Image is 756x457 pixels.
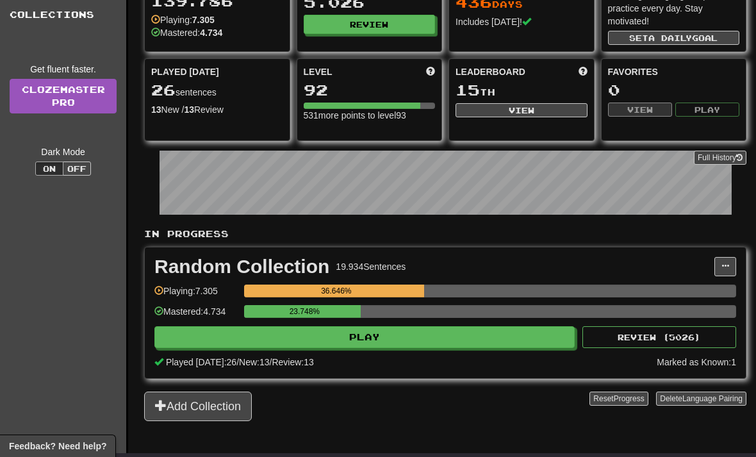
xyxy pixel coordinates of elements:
span: Score more points to level up [426,65,435,78]
strong: 4.734 [200,28,222,38]
span: a daily [648,33,692,42]
span: 15 [456,81,480,99]
div: Marked as Known: 1 [657,356,736,369]
strong: 13 [184,104,194,115]
div: Get fluent faster. [10,63,117,76]
div: 531 more points to level 93 [304,109,436,122]
span: This week in points, UTC [579,65,588,78]
button: Review [304,15,436,34]
strong: 13 [151,104,161,115]
button: Off [63,162,91,176]
button: Full History [694,151,746,165]
div: Playing: 7.305 [154,285,238,306]
button: Seta dailygoal [608,31,740,45]
span: Level [304,65,333,78]
p: In Progress [144,228,746,240]
div: 92 [304,82,436,98]
button: ResetProgress [589,392,648,406]
span: / [236,357,239,367]
div: Favorites [608,65,740,78]
div: Mastered: [151,26,222,39]
a: ClozemasterPro [10,79,117,113]
span: / [270,357,272,367]
div: th [456,82,588,99]
div: Dark Mode [10,145,117,158]
div: Mastered: 4.734 [154,305,238,326]
button: Play [675,103,739,117]
span: New: 13 [239,357,269,367]
span: Leaderboard [456,65,525,78]
div: Playing: [151,13,215,26]
button: Play [154,326,575,348]
div: 19.934 Sentences [336,260,406,273]
button: On [35,162,63,176]
span: Open feedback widget [9,440,106,453]
span: Language Pairing [682,394,743,403]
span: 26 [151,81,176,99]
div: 23.748% [248,305,361,318]
div: 0 [608,82,740,98]
button: Add Collection [144,392,252,421]
span: Review: 13 [272,357,313,367]
button: Review (5026) [582,326,736,348]
div: 36.646% [248,285,424,297]
div: Random Collection [154,257,329,276]
strong: 7.305 [192,15,215,25]
div: New / Review [151,103,283,116]
div: sentences [151,82,283,99]
button: View [608,103,672,117]
span: Progress [614,394,645,403]
span: Played [DATE]: 26 [166,357,236,367]
span: Played [DATE] [151,65,219,78]
button: DeleteLanguage Pairing [656,392,746,406]
div: Includes [DATE]! [456,15,588,28]
button: View [456,103,588,117]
